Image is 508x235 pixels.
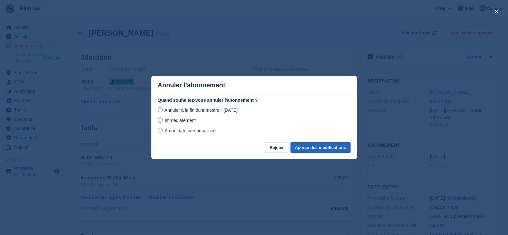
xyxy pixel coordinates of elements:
button: close [491,6,502,17]
label: Quand souhaitez-vous annuler l'abonnement ? [158,97,351,104]
p: Annuler l'abonnement [158,82,225,89]
input: À une date personnalisée [158,128,163,133]
span: À une date personnalisée [165,128,216,133]
button: Rejeter [265,142,288,153]
span: Immédiatement [165,118,195,123]
input: Immédiatement [158,118,163,123]
input: Annuler à la fin du trimestre - [DATE] [158,107,163,112]
button: Aperçu des modifications [290,142,351,153]
span: Annuler à la fin du trimestre - [DATE] [165,108,238,113]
